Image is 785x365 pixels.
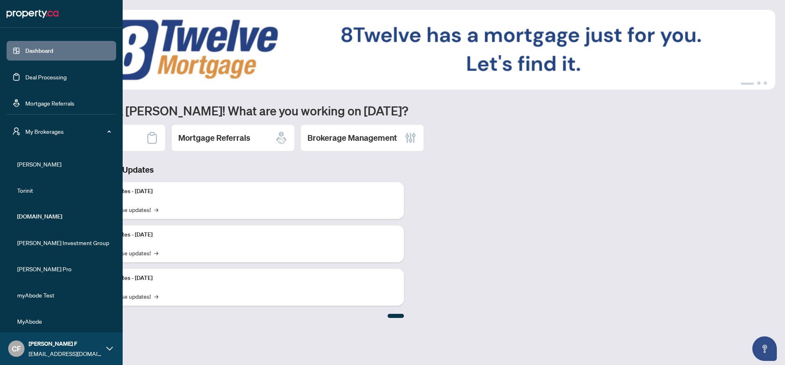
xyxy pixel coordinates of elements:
[12,343,21,354] span: CF
[17,291,110,300] span: myAbode Test
[307,132,397,144] h2: Brokerage Management
[764,81,767,85] button: 3
[43,10,775,90] img: Slide 0
[17,160,110,169] span: [PERSON_NAME]
[86,187,397,196] p: Platform Updates - [DATE]
[17,212,110,221] span: [DOMAIN_NAME]
[752,336,777,361] button: Open asap
[178,132,250,144] h2: Mortgage Referrals
[25,73,67,81] a: Deal Processing
[17,186,110,195] span: Torinit
[86,274,397,283] p: Platform Updates - [DATE]
[154,292,158,301] span: →
[86,230,397,239] p: Platform Updates - [DATE]
[43,103,775,118] h1: Welcome back [PERSON_NAME]! What are you working on [DATE]?
[43,164,404,176] h3: Brokerage & Industry Updates
[757,81,760,85] button: 2
[17,238,110,247] span: [PERSON_NAME] Investment Group
[741,81,754,85] button: 1
[17,317,110,326] span: MyAbode
[25,47,53,54] a: Dashboard
[17,264,110,273] span: [PERSON_NAME] Pro
[25,99,74,107] a: Mortgage Referrals
[7,7,58,20] img: logo
[154,205,158,214] span: →
[25,127,110,136] span: My Brokerages
[29,339,102,348] span: [PERSON_NAME] F
[12,127,20,135] span: user-switch
[29,349,102,358] span: [EMAIL_ADDRESS][DOMAIN_NAME]
[154,248,158,257] span: →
